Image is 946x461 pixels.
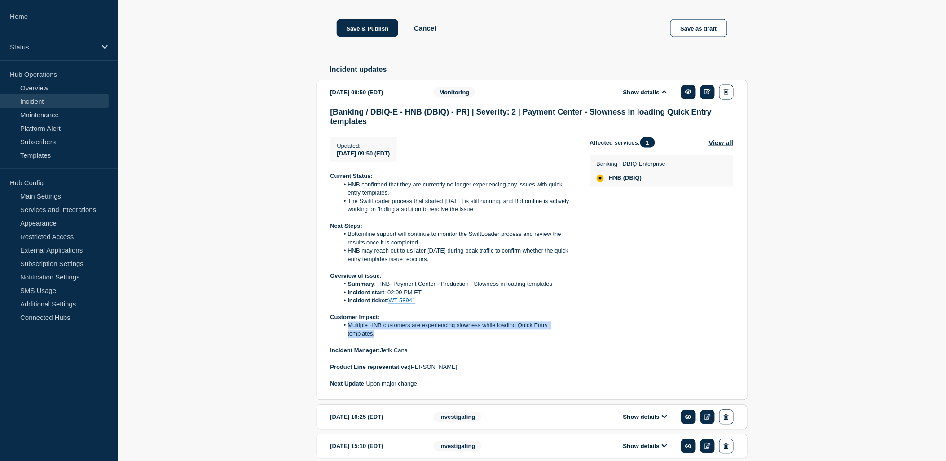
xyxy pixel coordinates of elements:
li: : HNB- Payment Center - Production - Slowness in loading templates [339,280,576,288]
li: HNB may reach out to us later [DATE] during peak traffic to confirm whether the quick entry templ... [339,247,576,264]
strong: Next Update: [330,381,366,387]
strong: Overview of issue: [330,273,382,279]
li: Bottomline support will continue to monitor the SwiftLoader process and review the results once i... [339,230,576,247]
div: affected [597,175,604,182]
li: HNB confirmed that they are currently no longer experiencing any issues with quick entry templates. [339,181,576,198]
strong: Next Steps: [330,223,363,230]
div: [DATE] 16:25 (EDT) [330,410,420,425]
button: Cancel [414,24,436,32]
strong: Incident ticket [348,297,387,304]
p: Banking - DBIQ-Enterprise [597,161,666,168]
strong: Current Status: [330,173,373,180]
strong: Product Line representative: [330,364,409,371]
div: [DATE] 15:10 (EDT) [330,439,420,454]
p: Status [10,43,96,51]
div: [DATE] 09:50 (EDT) [330,85,420,100]
span: Investigating [434,412,481,422]
strong: Incident Manager: [330,347,380,354]
strong: Summary [348,281,374,288]
h3: [Banking / DBIQ-E - HNB (DBIQ) - PR] | Severity: 2 | Payment Center - Slowness in loading Quick E... [330,107,734,126]
span: Investigating [434,441,481,452]
span: 1 [640,137,655,148]
span: Monitoring [434,87,475,98]
p: Upon major change. [330,380,576,388]
span: HNB (DBIQ) [609,175,642,182]
a: WT-58941 [389,297,416,304]
button: View all [709,137,734,148]
li: : 02:09 PM ET [339,289,576,297]
button: Save & Publish [337,19,399,37]
li: : [339,297,576,305]
h2: Incident updates [330,66,748,74]
span: Affected services: [590,137,660,148]
li: Multiple HNB customers are experiencing slowness while loading Quick Entry templates. [339,322,576,338]
strong: Customer Impact: [330,314,380,321]
button: Show details [620,413,670,421]
p: [PERSON_NAME] [330,363,576,372]
p: Updated : [337,142,390,149]
li: The SwiftLoader process that started [DATE] is still running, and Bottomline is actively working ... [339,198,576,214]
button: Save as draft [670,19,727,37]
button: Show details [620,443,670,450]
button: Show details [620,89,670,96]
strong: Incident start [348,289,385,296]
span: [DATE] 09:50 (EDT) [337,150,390,157]
p: Jetik Cana [330,347,576,355]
